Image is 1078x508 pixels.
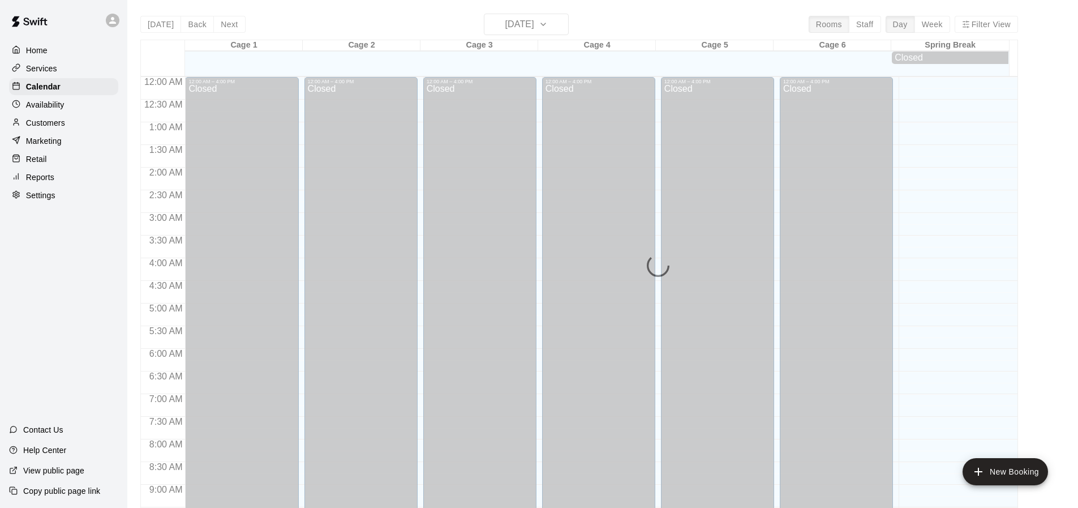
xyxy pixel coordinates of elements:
span: 8:30 AM [147,462,186,472]
span: 2:00 AM [147,168,186,177]
div: Cage 3 [420,40,538,51]
span: 4:30 AM [147,281,186,291]
div: Cage 1 [185,40,303,51]
span: 5:00 AM [147,304,186,313]
span: 3:30 AM [147,236,186,245]
div: 12:00 AM – 4:00 PM [546,79,652,84]
span: 6:00 AM [147,349,186,358]
div: 12:00 AM – 4:00 PM [308,79,414,84]
div: Cage 4 [538,40,656,51]
button: add [963,458,1048,485]
span: 2:30 AM [147,190,186,200]
a: Availability [9,96,118,113]
span: 7:00 AM [147,394,186,404]
p: Help Center [23,445,66,456]
span: 1:30 AM [147,145,186,155]
p: Marketing [26,135,62,147]
div: Closed [895,53,1006,63]
div: 12:00 AM – 4:00 PM [664,79,771,84]
a: Services [9,60,118,77]
div: 12:00 AM – 4:00 PM [188,79,295,84]
a: Home [9,42,118,59]
p: Home [26,45,48,56]
a: Customers [9,114,118,131]
div: Cage 5 [656,40,774,51]
a: Calendar [9,78,118,95]
p: View public page [23,465,84,476]
div: 12:00 AM – 4:00 PM [427,79,533,84]
span: 8:00 AM [147,439,186,449]
span: 7:30 AM [147,417,186,426]
a: Retail [9,151,118,168]
div: Spring Break [891,40,1009,51]
span: 12:00 AM [141,77,186,87]
p: Retail [26,153,47,165]
a: Reports [9,169,118,186]
p: Contact Us [23,424,63,436]
p: Customers [26,117,65,129]
span: 6:30 AM [147,372,186,381]
p: Settings [26,190,55,201]
span: 1:00 AM [147,122,186,132]
p: Services [26,63,57,74]
div: Cage 6 [774,40,891,51]
span: 3:00 AM [147,213,186,223]
span: 4:00 AM [147,258,186,268]
a: Marketing [9,133,118,150]
a: Settings [9,187,118,204]
p: Calendar [26,81,61,92]
span: 9:00 AM [147,485,186,494]
div: Cage 2 [303,40,420,51]
p: Availability [26,99,65,110]
p: Copy public page link [23,485,100,497]
span: 12:30 AM [141,100,186,109]
span: 5:30 AM [147,326,186,336]
div: 12:00 AM – 4:00 PM [783,79,890,84]
p: Reports [26,172,54,183]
